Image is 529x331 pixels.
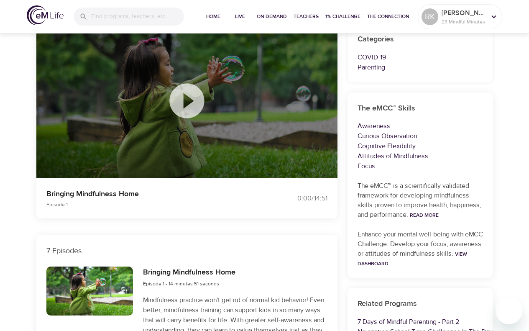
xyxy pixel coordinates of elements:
p: [PERSON_NAME].K [442,8,486,18]
span: Home [203,12,223,21]
p: Focus [358,161,483,171]
div: RK [422,8,438,25]
p: Attitudes of Mindfulness [358,151,483,161]
span: Live [230,12,250,21]
p: Cognitive Flexibility [358,141,483,151]
h6: The eMCC™ Skills [358,103,483,115]
p: 7 Episodes [46,245,327,257]
span: On-Demand [257,12,287,21]
h6: Categories [358,33,483,46]
h6: Bringing Mindfulness Home [143,267,235,279]
p: Enhance your mental well-being with eMCC Challenge. Develop your focus, awareness or attitudes of... [358,230,483,268]
p: Episode 1 [46,201,255,208]
p: Awareness [358,121,483,131]
a: View Dashboard [358,251,467,267]
span: Episode 1 - 14 minutes 51 seconds [143,280,219,287]
iframe: Button to launch messaging window [496,298,522,324]
p: Parenting [358,62,483,72]
img: logo [27,5,64,25]
input: Find programs, teachers, etc... [91,8,184,26]
p: COVID-19 [358,52,483,62]
span: The Connection [367,12,409,21]
p: 23 Mindful Minutes [442,18,486,26]
div: 0:00 / 14:51 [265,194,327,203]
p: The eMCC™ is a scientifically validated framework for developing mindfulness skills proven to imp... [358,181,483,220]
h6: Related Programs [358,298,483,310]
p: Curious Observation [358,131,483,141]
a: 7 Days of Mindful Parenting - Part 2 [358,318,459,326]
p: Bringing Mindfulness Home [46,188,255,200]
a: Read More [410,212,439,218]
span: Teachers [294,12,319,21]
span: 1% Challenge [325,12,360,21]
